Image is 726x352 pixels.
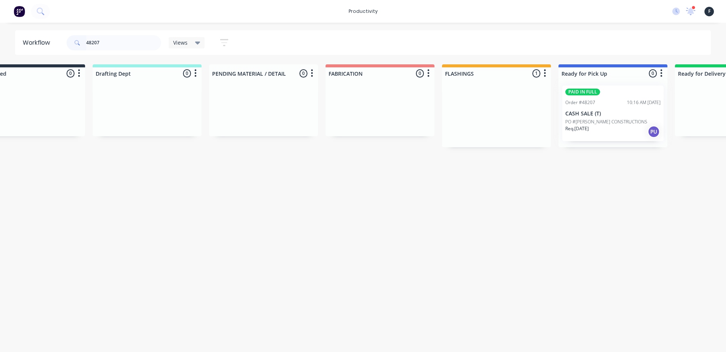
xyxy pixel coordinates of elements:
[23,38,54,47] div: Workflow
[708,8,710,15] span: F
[173,39,188,47] span: Views
[345,6,382,17] div: productivity
[14,6,25,17] img: Factory
[86,35,161,50] input: Search for orders...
